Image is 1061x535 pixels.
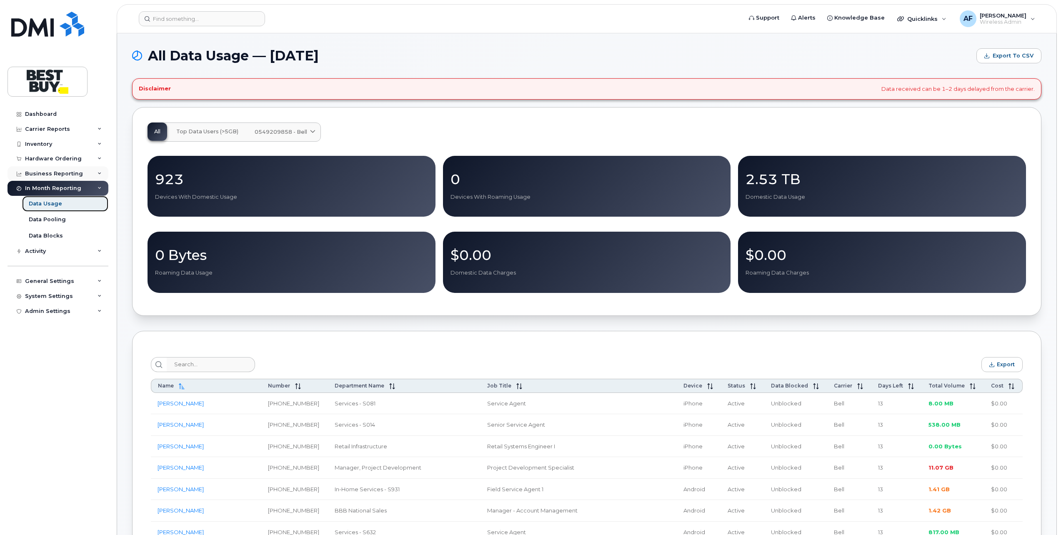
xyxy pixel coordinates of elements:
[677,436,721,457] td: iPhone
[827,414,871,436] td: Bell
[677,479,721,500] td: Android
[248,123,320,141] a: 0549209858 - Bell
[928,486,950,492] span: 1.41 GB
[677,393,721,415] td: iPhone
[261,479,328,500] td: [PHONE_NUMBER]
[158,421,204,428] a: [PERSON_NAME]
[450,247,723,262] p: $0.00
[721,479,764,500] td: Active
[261,500,328,522] td: [PHONE_NUMBER]
[991,382,1003,389] span: Cost
[176,128,238,135] span: Top Data Users (>5GB)
[155,269,428,277] p: Roaming Data Usage
[871,500,922,522] td: 13
[871,436,922,457] td: 13
[158,382,174,389] span: Name
[328,479,480,500] td: In-Home Services - S931
[139,85,171,92] h4: Disclaimer
[984,393,1023,415] td: $0.00
[677,414,721,436] td: iPhone
[746,172,1018,187] p: 2.53 TB
[928,464,953,471] span: 11.07 GB
[771,382,808,389] span: Data Blocked
[480,479,677,500] td: Field Service Agent 1
[450,172,723,187] p: 0
[984,457,1023,479] td: $0.00
[764,479,828,500] td: Unblocked
[480,414,677,436] td: Senior Service Agent
[261,436,328,457] td: [PHONE_NUMBER]
[158,464,204,471] a: [PERSON_NAME]
[834,382,852,389] span: Carrier
[928,507,951,514] span: 1.42 GB
[480,457,677,479] td: Project Development Specialist
[878,382,903,389] span: Days Left
[721,457,764,479] td: Active
[335,382,384,389] span: Department Name
[450,193,723,201] p: Devices With Roaming Usage
[487,382,511,389] span: Job Title
[721,414,764,436] td: Active
[683,382,702,389] span: Device
[677,457,721,479] td: iPhone
[158,443,204,450] a: [PERSON_NAME]
[984,500,1023,522] td: $0.00
[764,393,828,415] td: Unblocked
[984,479,1023,500] td: $0.00
[480,500,677,522] td: Manager - Account Management
[871,457,922,479] td: 13
[997,361,1015,367] span: Export
[721,393,764,415] td: Active
[928,443,962,450] span: 0.00 Bytes
[728,382,745,389] span: Status
[746,193,1018,201] p: Domestic Data Usage
[261,393,328,415] td: [PHONE_NUMBER]
[721,436,764,457] td: Active
[827,436,871,457] td: Bell
[764,436,828,457] td: Unblocked
[155,193,428,201] p: Devices With Domestic Usage
[746,269,1018,277] p: Roaming Data Charges
[167,357,255,372] input: Search...
[984,436,1023,457] td: $0.00
[827,393,871,415] td: Bell
[148,50,319,62] span: All Data Usage — [DATE]
[928,421,961,428] span: 538.00 MB
[827,457,871,479] td: Bell
[261,457,328,479] td: [PHONE_NUMBER]
[132,78,1041,100] div: Data received can be 1–2 days delayed from the carrier.
[981,357,1023,372] button: Export
[928,400,953,407] span: 8.00 MB
[480,393,677,415] td: Service Agent
[871,414,922,436] td: 13
[328,393,480,415] td: Services - S081
[450,269,723,277] p: Domestic Data Charges
[158,507,204,514] a: [PERSON_NAME]
[827,500,871,522] td: Bell
[871,479,922,500] td: 13
[984,414,1023,436] td: $0.00
[261,414,328,436] td: [PHONE_NUMBER]
[827,479,871,500] td: Bell
[328,436,480,457] td: Retail Infrastructure
[480,436,677,457] td: Retail Systems Engineer I
[155,172,428,187] p: 923
[158,400,204,407] a: [PERSON_NAME]
[764,414,828,436] td: Unblocked
[328,414,480,436] td: Services - S014
[677,500,721,522] td: Android
[328,457,480,479] td: Manager, Project Development
[721,500,764,522] td: Active
[976,48,1041,63] button: Export to CSV
[328,500,480,522] td: BBB National Sales
[158,486,204,492] a: [PERSON_NAME]
[746,247,1018,262] p: $0.00
[764,457,828,479] td: Unblocked
[764,500,828,522] td: Unblocked
[255,128,307,136] span: 0549209858 - Bell
[928,382,965,389] span: Total Volume
[993,52,1033,60] span: Export to CSV
[155,247,428,262] p: 0 Bytes
[871,393,922,415] td: 13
